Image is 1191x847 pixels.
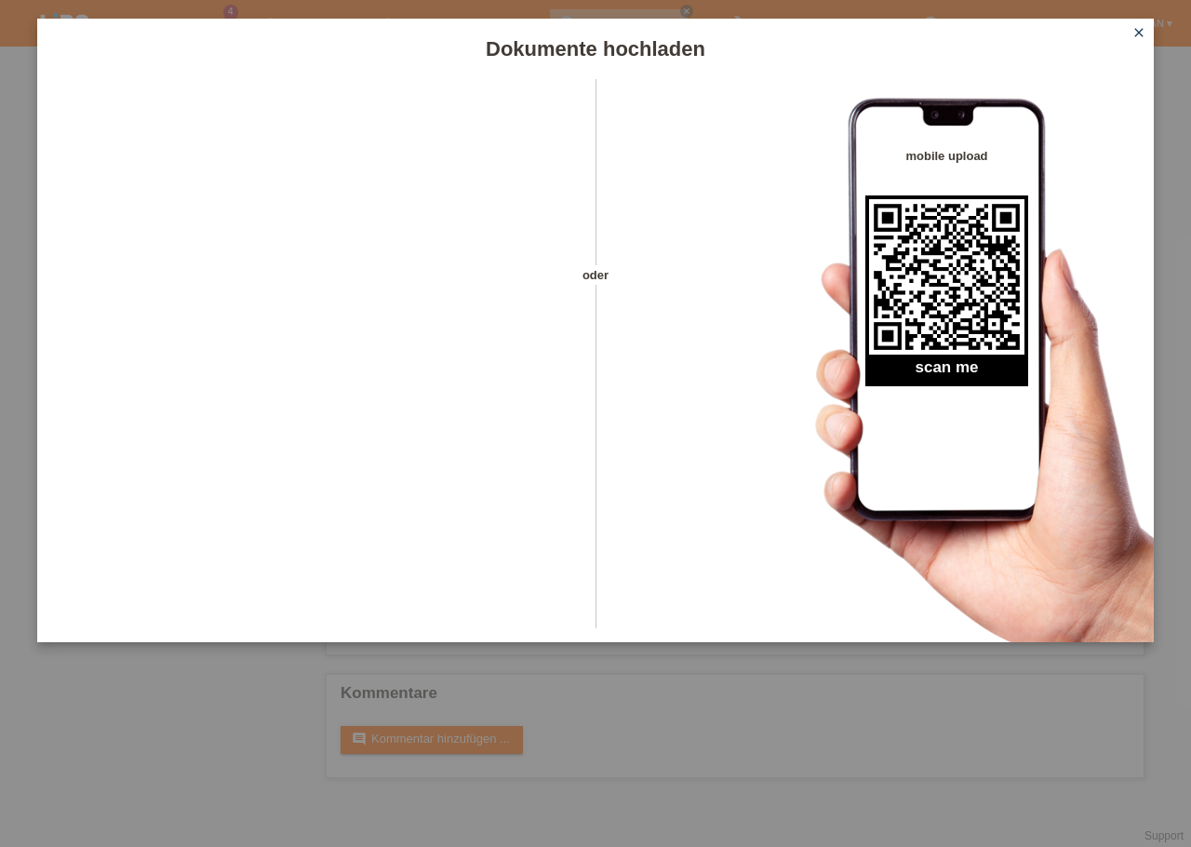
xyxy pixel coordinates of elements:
h4: mobile upload [865,149,1028,163]
iframe: Upload [65,126,563,591]
span: oder [563,265,628,285]
h1: Dokumente hochladen [37,37,1154,60]
i: close [1131,25,1146,40]
a: close [1127,23,1151,45]
h2: scan me [865,358,1028,386]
